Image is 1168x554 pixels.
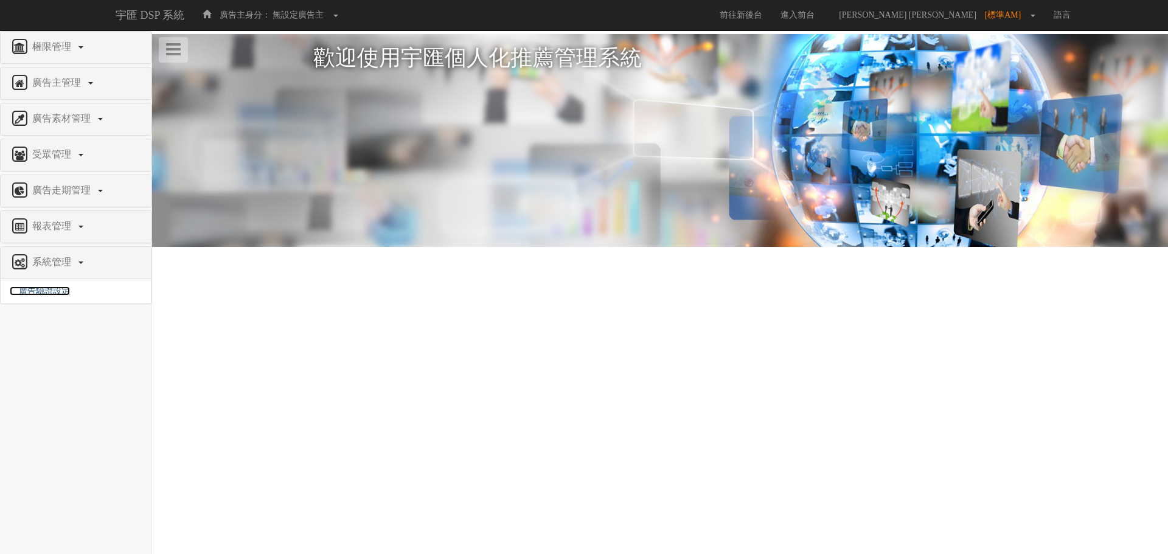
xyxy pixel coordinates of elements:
[10,181,142,201] a: 廣告走期管理
[10,145,142,165] a: 受眾管理
[10,109,142,129] a: 廣告素材管理
[29,149,77,159] span: 受眾管理
[10,38,142,57] a: 權限管理
[985,10,1027,19] span: [標準AM]
[29,221,77,231] span: 報表管理
[313,46,1007,71] h1: 歡迎使用宇匯個人化推薦管理系統
[220,10,271,19] span: 廣告主身分：
[273,10,324,19] span: 無設定廣告主
[10,74,142,93] a: 廣告主管理
[833,10,982,19] span: [PERSON_NAME] [PERSON_NAME]
[10,286,70,296] a: 廣告驗證設定
[10,217,142,237] a: 報表管理
[29,113,97,123] span: 廣告素材管理
[29,185,97,195] span: 廣告走期管理
[29,41,77,52] span: 權限管理
[10,253,142,272] a: 系統管理
[29,257,77,267] span: 系統管理
[29,77,87,88] span: 廣告主管理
